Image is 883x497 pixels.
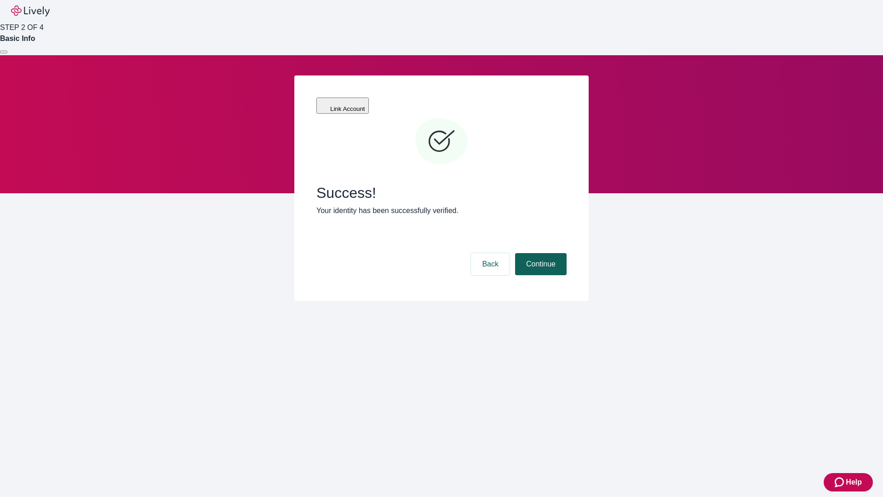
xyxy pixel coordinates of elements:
button: Continue [515,253,567,275]
img: Lively [11,6,50,17]
button: Link Account [316,98,369,114]
svg: Checkmark icon [414,114,469,169]
span: Success! [316,184,567,202]
button: Zendesk support iconHelp [824,473,873,491]
button: Back [471,253,510,275]
p: Your identity has been successfully verified. [316,205,567,216]
svg: Zendesk support icon [835,477,846,488]
span: Help [846,477,862,488]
